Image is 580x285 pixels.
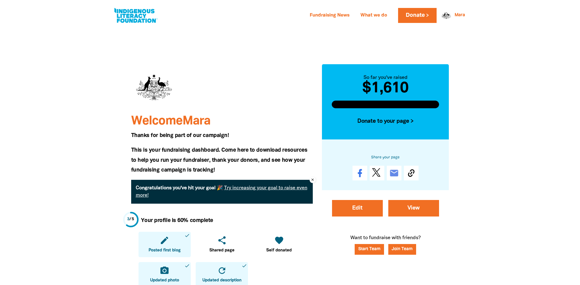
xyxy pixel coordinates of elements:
[131,116,210,127] span: Welcome Mara
[455,13,465,17] a: Mara
[389,168,399,178] i: email
[322,234,449,264] p: Want to fundraise with friends?
[160,266,169,276] i: camera_alt
[149,247,181,254] span: Posted first blog
[209,247,235,254] span: Shared page
[404,166,419,180] button: Copy Link
[131,148,308,172] span: This is your fundraising dashboard. Come here to download resources to help you run your fundrais...
[332,113,439,130] button: Donate to your page >
[306,11,353,20] a: Fundraising News
[332,200,383,217] a: Edit
[184,233,190,238] i: done
[150,277,179,283] span: Updated photo
[184,263,190,268] i: done
[353,166,367,180] a: Share
[217,266,227,276] i: refresh
[127,217,134,222] div: / 5
[266,247,292,254] span: Self donated
[387,166,401,180] a: email
[398,8,437,23] a: Donate
[202,277,242,283] span: Updated description
[253,232,305,257] a: favoriteSelf donated
[196,232,248,257] a: shareShared page
[139,232,191,257] a: editPosted first blogdone
[388,244,416,255] button: Join Team
[370,166,384,180] a: Post
[131,133,229,138] span: Thanks for being part of our campaign!
[332,74,439,81] div: So far you've raised
[332,154,439,161] h6: Share your page
[242,263,247,268] i: done
[332,81,439,96] h2: $1,610
[310,177,316,183] button: close
[311,177,315,183] i: close
[355,244,384,255] a: Start Team
[388,200,439,217] a: View
[357,11,391,20] a: What we do
[274,235,284,245] i: favorite
[141,218,213,223] strong: Your profile is 60% complete
[160,235,169,245] i: edit
[136,186,223,190] strong: Congratulations you've hit your goal 🎉
[127,217,130,221] span: 3
[217,235,227,245] i: share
